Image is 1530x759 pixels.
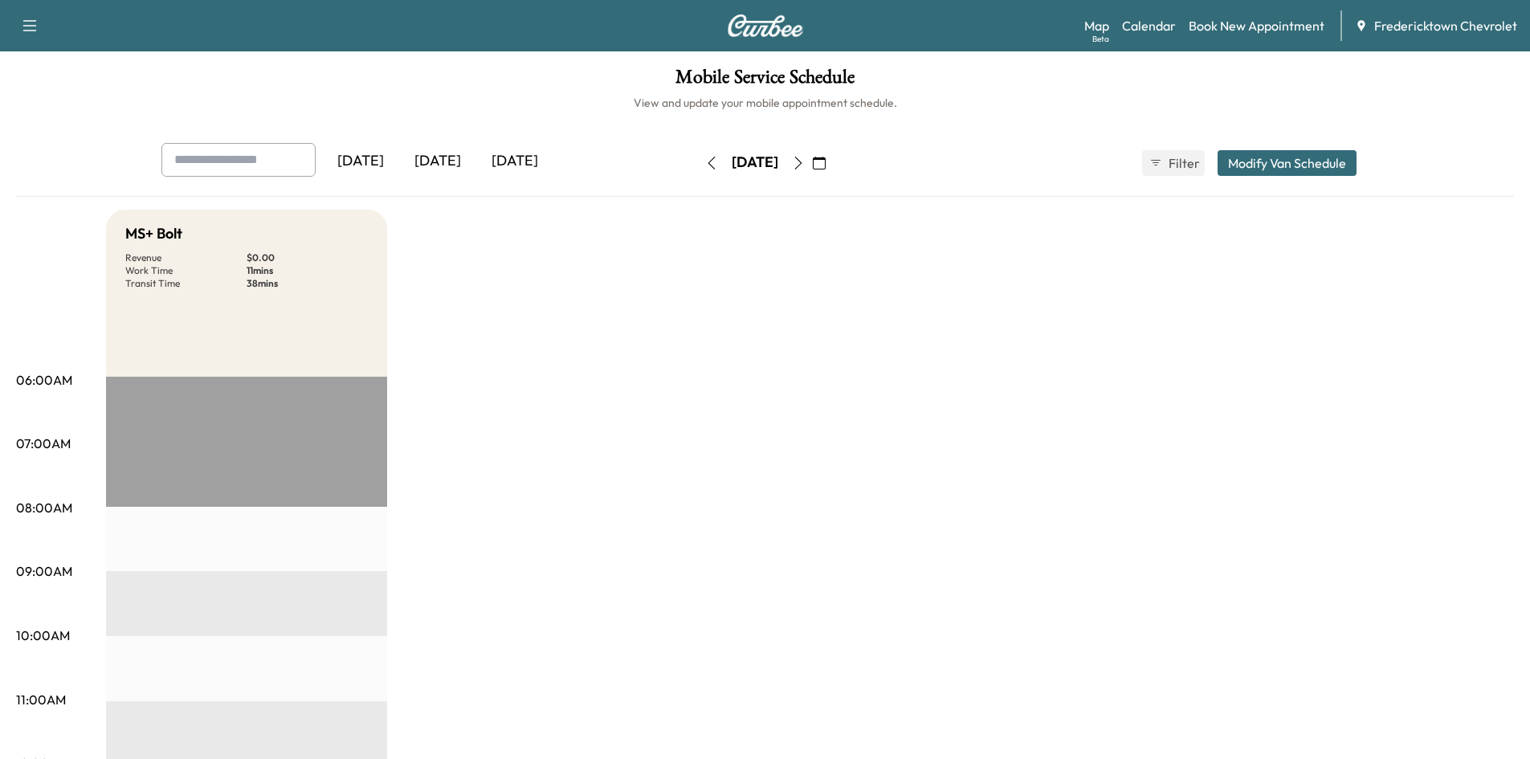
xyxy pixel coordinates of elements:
[16,690,66,709] p: 11:00AM
[247,277,368,290] p: 38 mins
[125,222,182,245] h5: MS+ Bolt
[1218,150,1357,176] button: Modify Van Schedule
[16,498,72,517] p: 08:00AM
[16,67,1514,95] h1: Mobile Service Schedule
[16,95,1514,111] h6: View and update your mobile appointment schedule.
[16,434,71,453] p: 07:00AM
[1374,16,1517,35] span: Fredericktown Chevrolet
[732,153,778,173] div: [DATE]
[399,143,476,180] div: [DATE]
[16,561,72,581] p: 09:00AM
[125,251,247,264] p: Revenue
[727,14,804,37] img: Curbee Logo
[16,626,70,645] p: 10:00AM
[1084,16,1109,35] a: MapBeta
[1169,153,1197,173] span: Filter
[125,264,247,277] p: Work Time
[322,143,399,180] div: [DATE]
[16,370,72,390] p: 06:00AM
[1122,16,1176,35] a: Calendar
[247,264,368,277] p: 11 mins
[1189,16,1324,35] a: Book New Appointment
[1092,33,1109,45] div: Beta
[125,277,247,290] p: Transit Time
[247,251,368,264] p: $ 0.00
[476,143,553,180] div: [DATE]
[1142,150,1205,176] button: Filter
